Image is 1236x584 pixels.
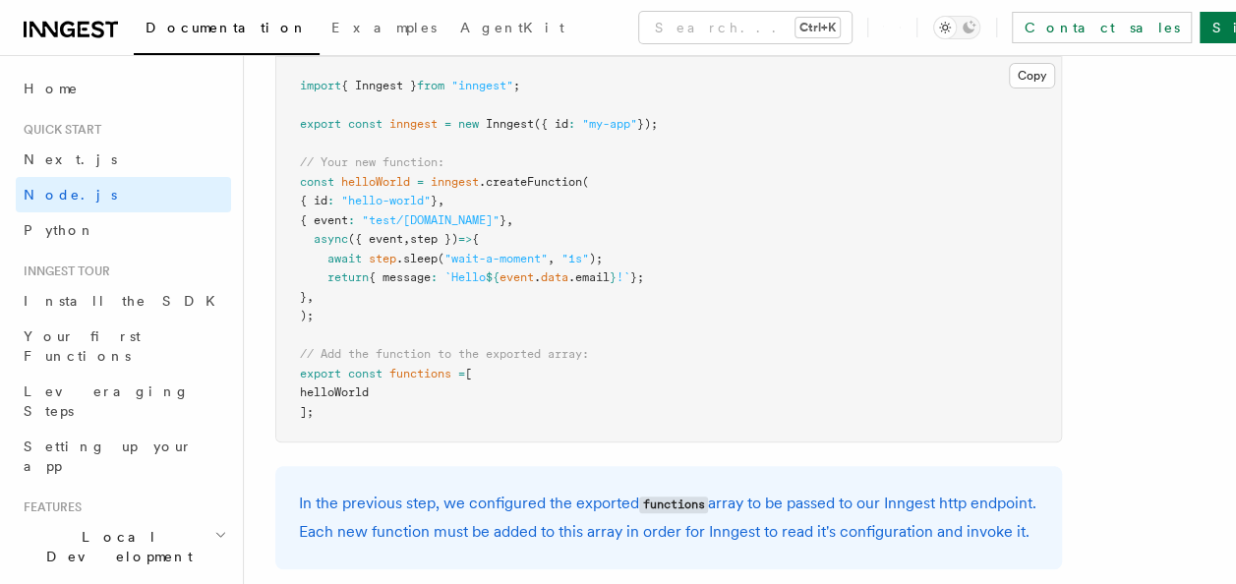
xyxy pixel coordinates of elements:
[307,290,314,304] span: ,
[639,496,708,513] code: functions
[331,20,437,35] span: Examples
[438,252,444,265] span: (
[444,252,548,265] span: "wait-a-moment"
[300,290,307,304] span: }
[582,175,589,189] span: (
[16,212,231,248] a: Python
[444,270,486,284] span: `Hello
[146,20,308,35] span: Documentation
[300,155,444,169] span: // Your new function:
[479,175,582,189] span: .createFunction
[458,117,479,131] span: new
[438,194,444,207] span: ,
[348,213,355,227] span: :
[300,175,334,189] span: const
[582,117,637,131] span: "my-app"
[24,438,193,474] span: Setting up your app
[327,252,362,265] span: await
[24,328,141,364] span: Your first Functions
[1009,63,1055,88] button: Copy
[465,367,472,380] span: [
[300,117,341,131] span: export
[389,367,451,380] span: functions
[24,383,190,419] span: Leveraging Steps
[300,79,341,92] span: import
[24,187,117,203] span: Node.js
[486,270,500,284] span: ${
[458,232,472,246] span: =>
[795,18,840,37] kbd: Ctrl+K
[16,142,231,177] a: Next.js
[500,270,534,284] span: event
[534,117,568,131] span: ({ id
[300,194,327,207] span: { id
[458,367,465,380] span: =
[369,252,396,265] span: step
[24,79,79,98] span: Home
[448,6,576,53] a: AgentKit
[589,252,603,265] span: );
[16,374,231,429] a: Leveraging Steps
[637,117,658,131] span: });
[16,122,101,138] span: Quick start
[410,232,458,246] span: step })
[417,79,444,92] span: from
[24,151,117,167] span: Next.js
[617,270,630,284] span: !`
[341,194,431,207] span: "hello-world"
[460,20,564,35] span: AgentKit
[24,222,95,238] span: Python
[389,117,438,131] span: inngest
[561,252,589,265] span: "1s"
[300,309,314,322] span: );
[431,270,438,284] span: :
[568,270,610,284] span: .email
[348,117,383,131] span: const
[444,117,451,131] span: =
[300,405,314,419] span: ];
[610,270,617,284] span: }
[341,175,410,189] span: helloWorld
[568,117,575,131] span: :
[299,490,1038,546] p: In the previous step, we configured the exported array to be passed to our Inngest http endpoint....
[134,6,320,55] a: Documentation
[300,213,348,227] span: { event
[320,6,448,53] a: Examples
[403,232,410,246] span: ,
[24,293,227,309] span: Install the SDK
[341,79,417,92] span: { Inngest }
[933,16,980,39] button: Toggle dark mode
[541,270,568,284] span: data
[300,385,369,399] span: helloWorld
[327,270,369,284] span: return
[431,175,479,189] span: inngest
[362,213,500,227] span: "test/[DOMAIN_NAME]"
[300,347,589,361] span: // Add the function to the exported array:
[417,175,424,189] span: =
[16,319,231,374] a: Your first Functions
[396,252,438,265] span: .sleep
[534,270,541,284] span: .
[348,232,403,246] span: ({ event
[451,79,513,92] span: "inngest"
[327,194,334,207] span: :
[16,429,231,484] a: Setting up your app
[348,367,383,380] span: const
[513,79,520,92] span: ;
[506,213,513,227] span: ,
[16,519,231,574] button: Local Development
[16,71,231,106] a: Home
[16,527,214,566] span: Local Development
[1012,12,1192,43] a: Contact sales
[630,270,644,284] span: };
[472,232,479,246] span: {
[16,263,110,279] span: Inngest tour
[639,12,852,43] button: Search...Ctrl+K
[300,367,341,380] span: export
[500,213,506,227] span: }
[486,117,534,131] span: Inngest
[369,270,431,284] span: { message
[314,232,348,246] span: async
[16,499,82,515] span: Features
[16,177,231,212] a: Node.js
